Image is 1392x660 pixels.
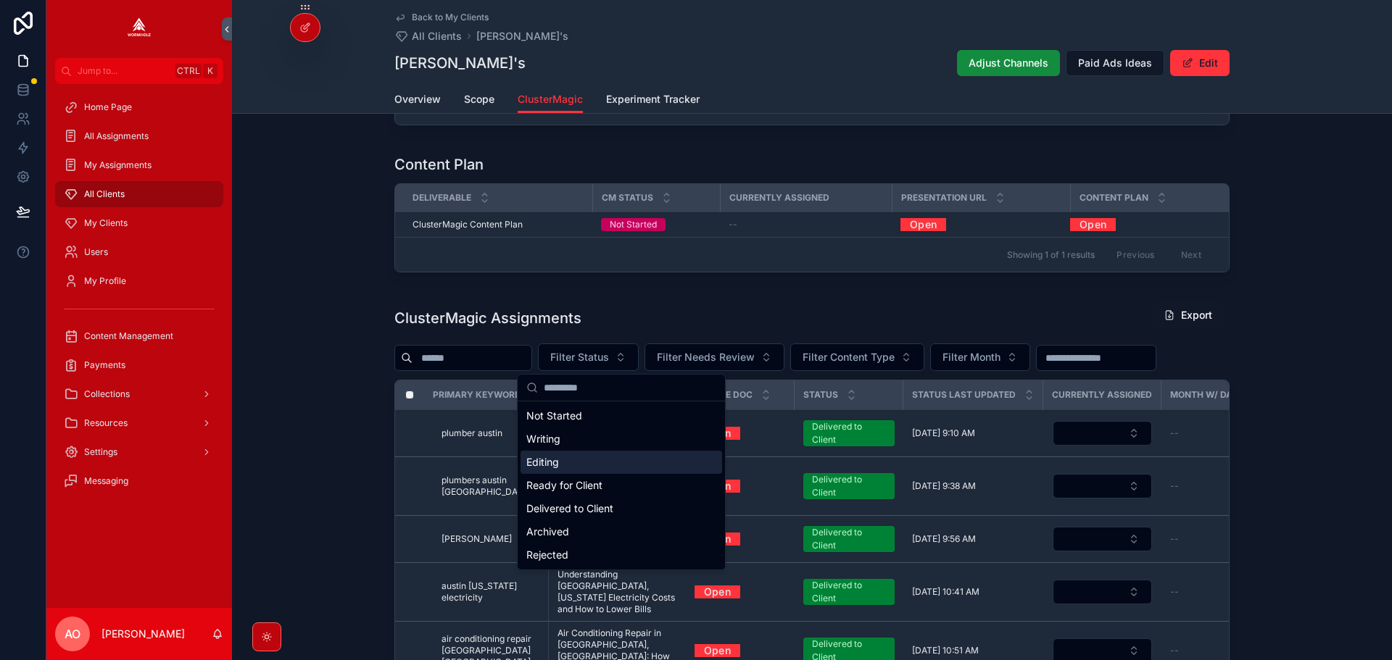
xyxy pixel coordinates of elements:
[601,218,711,231] a: Not Started
[464,86,494,115] a: Scope
[695,427,786,440] a: Open
[912,427,1035,439] a: [DATE] 9:10 AM
[84,130,149,142] span: All Assignments
[518,401,725,569] div: Suggestions
[900,213,946,235] a: Open
[969,56,1048,70] span: Adjust Channels
[610,218,657,231] div: Not Started
[55,123,223,149] a: All Assignments
[812,526,886,552] div: Delivered to Client
[1070,218,1211,231] a: Open
[1170,480,1179,492] span: --
[695,585,786,598] a: Open
[606,92,700,106] span: Experiment Tracker
[812,473,886,499] div: Delivered to Client
[1170,533,1179,545] span: --
[84,275,126,287] span: My Profile
[912,533,1035,545] a: [DATE] 9:56 AM
[442,580,539,603] a: austin [US_STATE] electricity
[812,420,886,446] div: Delivered to Client
[957,50,1060,76] button: Adjust Channels
[729,219,737,230] span: --
[442,427,502,439] span: plumber austin
[204,65,216,77] span: K
[55,181,223,207] a: All Clients
[65,625,80,643] span: AO
[901,192,987,204] span: Presentation URL
[46,84,232,513] div: scrollable content
[55,94,223,120] a: Home Page
[55,439,223,465] a: Settings
[518,92,583,106] span: ClusterMagic
[912,533,976,545] span: [DATE] 9:56 AM
[1152,302,1224,328] button: Export
[55,410,223,436] a: Resources
[912,480,976,492] span: [DATE] 9:38 AM
[1070,213,1116,235] a: Open
[412,29,462,43] span: All Clients
[900,218,1061,231] a: Open
[729,219,883,230] a: --
[175,64,202,78] span: Ctrl
[558,569,677,615] a: Understanding [GEOGRAPHIC_DATA], [US_STATE] Electricity Costs and How to Lower Bills
[550,350,609,364] span: Filter Status
[55,352,223,378] a: Payments
[394,53,526,73] h1: [PERSON_NAME]'s
[464,92,494,106] span: Scope
[695,644,786,657] a: Open
[803,350,895,364] span: Filter Content Type
[84,330,173,342] span: Content Management
[1007,249,1095,261] span: Showing 1 of 1 results
[55,268,223,294] a: My Profile
[1052,389,1152,401] span: Currently Assigned
[729,192,829,204] span: Currently Assigned
[55,323,223,349] a: Content Management
[1066,50,1164,76] button: Paid Ads Ideas
[84,388,130,400] span: Collections
[803,389,838,401] span: Status
[394,308,581,328] h1: ClusterMagic Assignments
[912,645,979,656] span: [DATE] 10:51 AM
[1170,645,1267,656] a: --
[84,417,128,429] span: Resources
[1080,192,1148,204] span: Content Plan
[1170,389,1248,401] span: Month w/ Dates
[412,12,489,23] span: Back to My Clients
[55,381,223,407] a: Collections
[84,101,132,113] span: Home Page
[521,543,722,567] div: Rejected
[521,474,722,497] div: Ready for Client
[101,627,185,641] p: [PERSON_NAME]
[1170,480,1267,492] a: --
[912,586,1035,598] a: [DATE] 10:41 AM
[84,217,128,229] span: My Clients
[790,343,924,371] button: Select Button
[55,468,223,494] a: Messaging
[942,350,1000,364] span: Filter Month
[1053,421,1152,446] button: Select Button
[1053,527,1152,551] button: Select Button
[1052,420,1153,446] a: Select Button
[84,159,152,171] span: My Assignments
[606,86,700,115] a: Experiment Tracker
[695,480,786,493] a: Open
[55,239,223,265] a: Users
[84,188,125,200] span: All Clients
[912,586,979,598] span: [DATE] 10:41 AM
[1170,50,1230,76] button: Edit
[645,343,784,371] button: Select Button
[476,29,568,43] span: [PERSON_NAME]'s
[518,86,583,114] a: ClusterMagic
[1052,473,1153,499] a: Select Button
[1053,474,1152,498] button: Select Button
[803,526,895,552] a: Delivered to Client
[521,497,722,520] div: Delivered to Client
[1170,427,1267,439] a: --
[78,65,170,77] span: Jump to...
[442,475,539,498] a: plumbers austin [GEOGRAPHIC_DATA]
[803,420,895,446] a: Delivered to Client
[1170,533,1267,545] a: --
[912,645,1035,656] a: [DATE] 10:51 AM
